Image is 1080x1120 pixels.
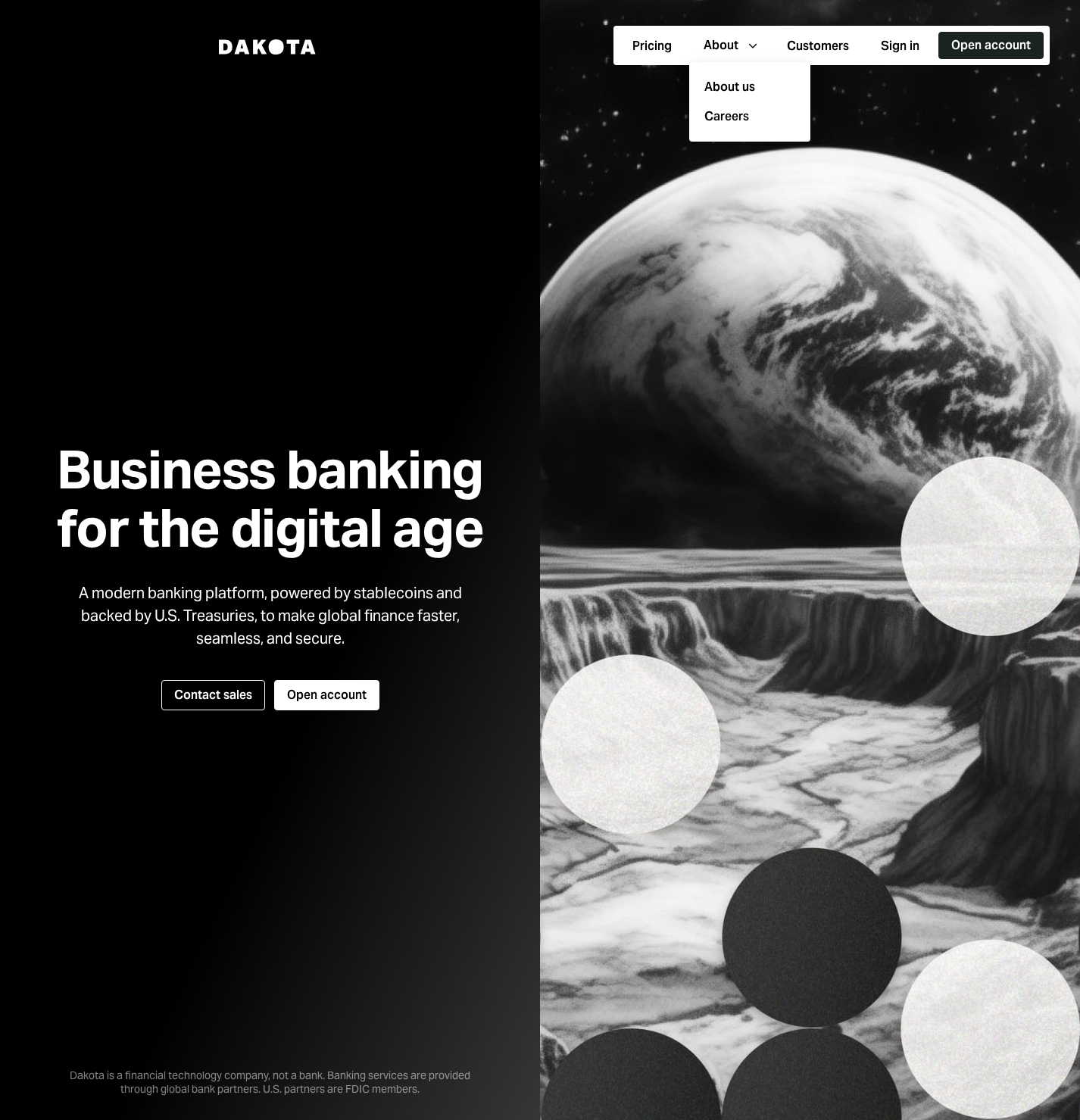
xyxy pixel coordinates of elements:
a: Pricing [620,31,685,61]
button: Customers [774,33,862,60]
button: About [691,32,768,59]
button: Open account [274,680,379,710]
a: Customers [774,31,862,61]
button: Pricing [620,33,685,60]
div: Dakota is a financial technology company, not a bank. Banking services are provided through globa... [43,1044,498,1096]
a: About us [698,71,801,102]
div: About us [698,73,801,102]
button: Contact sales [161,680,265,710]
button: Open account [938,32,1044,59]
button: Sign in [868,33,932,60]
h1: Business banking for the digital age [39,441,502,557]
a: Careers [704,108,807,126]
div: About [704,37,738,54]
a: Sign in [868,31,932,61]
div: A modern banking platform, powered by stablecoins and backed by U.S. Treasuries, to make global f... [66,582,475,650]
